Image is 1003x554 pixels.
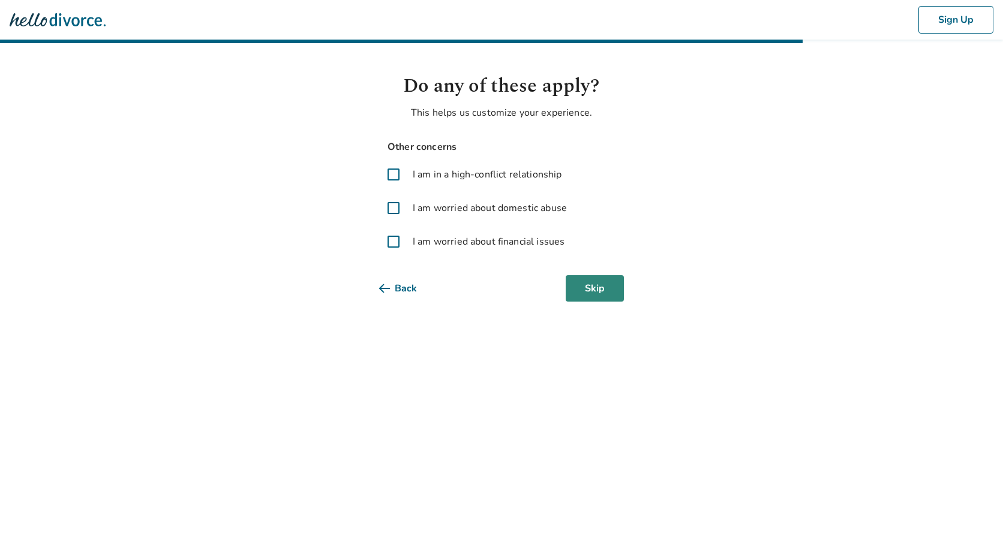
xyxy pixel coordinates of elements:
[10,8,106,32] img: Hello Divorce Logo
[918,6,993,34] button: Sign Up
[413,201,567,215] span: I am worried about domestic abuse
[943,496,1003,554] iframe: Chat Widget
[379,72,624,101] h1: Do any of these apply?
[379,106,624,120] p: This helps us customize your experience.
[566,275,624,302] button: Skip
[379,139,624,155] span: Other concerns
[413,167,561,182] span: I am in a high-conflict relationship
[413,234,564,249] span: I am worried about financial issues
[379,275,436,302] button: Back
